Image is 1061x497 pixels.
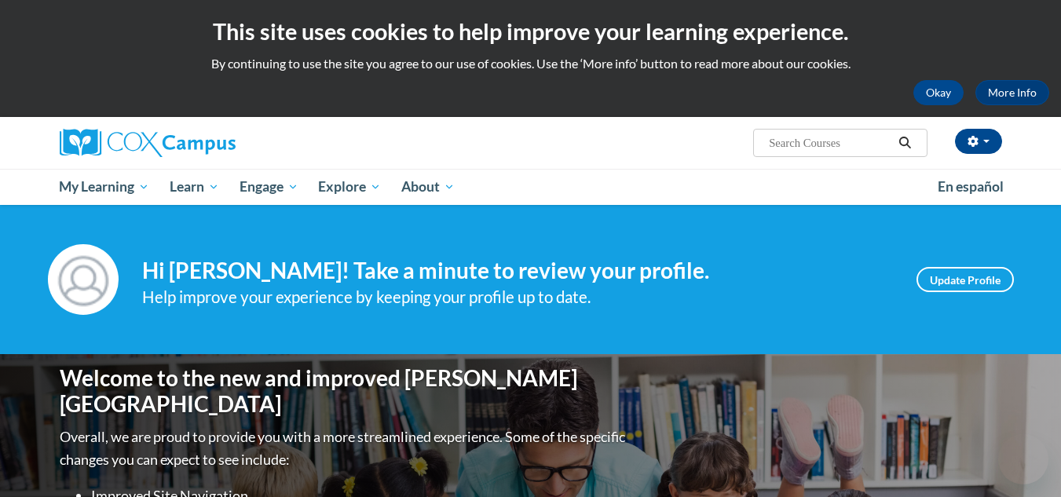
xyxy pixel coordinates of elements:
a: Update Profile [916,267,1014,292]
button: Account Settings [955,129,1002,154]
p: Overall, we are proud to provide you with a more streamlined experience. Some of the specific cha... [60,426,629,471]
span: Explore [318,177,381,196]
a: More Info [975,80,1049,105]
span: Engage [240,177,298,196]
button: Okay [913,80,964,105]
div: Main menu [36,169,1026,205]
a: Engage [229,169,309,205]
a: Explore [308,169,391,205]
a: My Learning [49,169,160,205]
iframe: Button to launch messaging window [998,434,1048,484]
span: En español [938,178,1004,195]
a: About [391,169,465,205]
span: My Learning [59,177,149,196]
a: Cox Campus [60,129,358,157]
h1: Welcome to the new and improved [PERSON_NAME][GEOGRAPHIC_DATA] [60,365,629,418]
h4: Hi [PERSON_NAME]! Take a minute to review your profile. [142,258,893,284]
span: Learn [170,177,219,196]
img: Cox Campus [60,129,236,157]
div: Help improve your experience by keeping your profile up to date. [142,284,893,310]
span: About [401,177,455,196]
input: Search Courses [767,133,893,152]
a: Learn [159,169,229,205]
a: En español [927,170,1014,203]
p: By continuing to use the site you agree to our use of cookies. Use the ‘More info’ button to read... [12,55,1049,72]
button: Search [893,133,916,152]
img: Profile Image [48,244,119,315]
h2: This site uses cookies to help improve your learning experience. [12,16,1049,47]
